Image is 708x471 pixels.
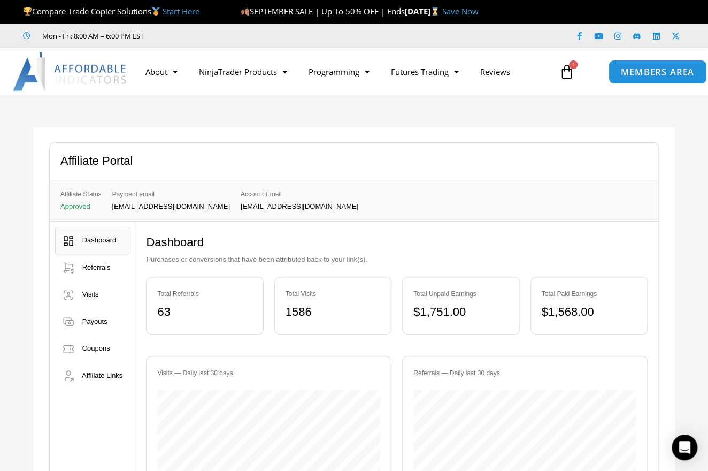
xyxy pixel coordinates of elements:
span: Affiliate Status [60,188,102,200]
img: ⌛ [431,7,439,16]
a: Affiliate Links [55,362,129,390]
a: About [135,59,188,84]
img: 🍂 [241,7,249,16]
div: Total Visits [286,288,380,300]
img: LogoAI | Affordable Indicators – NinjaTrader [13,52,128,91]
span: $ [542,305,548,318]
a: Programming [298,59,380,84]
span: Coupons [82,344,110,352]
img: 🏆 [24,7,32,16]
div: 1586 [286,301,380,323]
a: 1 [543,56,590,87]
span: MEMBERS AREA [621,67,694,77]
a: Visits [55,281,129,308]
span: Referrals [82,263,111,271]
div: Visits — Daily last 30 days [157,367,380,379]
bdi: 1,568.00 [542,305,594,318]
a: Referrals [55,254,129,282]
a: Save Now [442,6,478,17]
div: Open Intercom Messenger [672,435,697,460]
p: [EMAIL_ADDRESS][DOMAIN_NAME] [112,203,230,210]
a: Futures Trading [380,59,470,84]
nav: Menu [135,59,552,84]
a: Reviews [470,59,521,84]
a: Payouts [55,308,129,336]
span: Compare Trade Copier Solutions [23,6,199,17]
a: Start Here [163,6,199,17]
a: NinjaTrader Products [188,59,298,84]
span: 1 [569,60,578,69]
a: Coupons [55,335,129,362]
strong: [DATE] [405,6,442,17]
span: $ [413,305,420,318]
span: Affiliate Links [82,371,122,379]
div: Total Unpaid Earnings [413,288,508,300]
span: Mon - Fri: 8:00 AM – 6:00 PM EST [40,29,144,42]
h2: Dashboard [146,235,648,250]
a: Dashboard [55,227,129,254]
p: Purchases or conversions that have been attributed back to your link(s). [146,253,648,266]
div: 63 [157,301,252,323]
p: Approved [60,203,102,210]
span: Visits [82,290,99,298]
span: SEPTEMBER SALE | Up To 50% OFF | Ends [241,6,405,17]
h2: Affiliate Portal [60,154,133,169]
a: MEMBERS AREA [608,59,706,83]
span: Account Email [241,188,358,200]
span: Payouts [82,317,107,325]
span: Dashboard [82,236,117,244]
img: 🥇 [152,7,160,16]
bdi: 1,751.00 [413,305,466,318]
div: Total Paid Earnings [542,288,636,300]
div: Referrals — Daily last 30 days [413,367,636,379]
iframe: Customer reviews powered by Trustpilot [159,31,319,41]
p: [EMAIL_ADDRESS][DOMAIN_NAME] [241,203,358,210]
span: Payment email [112,188,230,200]
div: Total Referrals [157,288,252,300]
